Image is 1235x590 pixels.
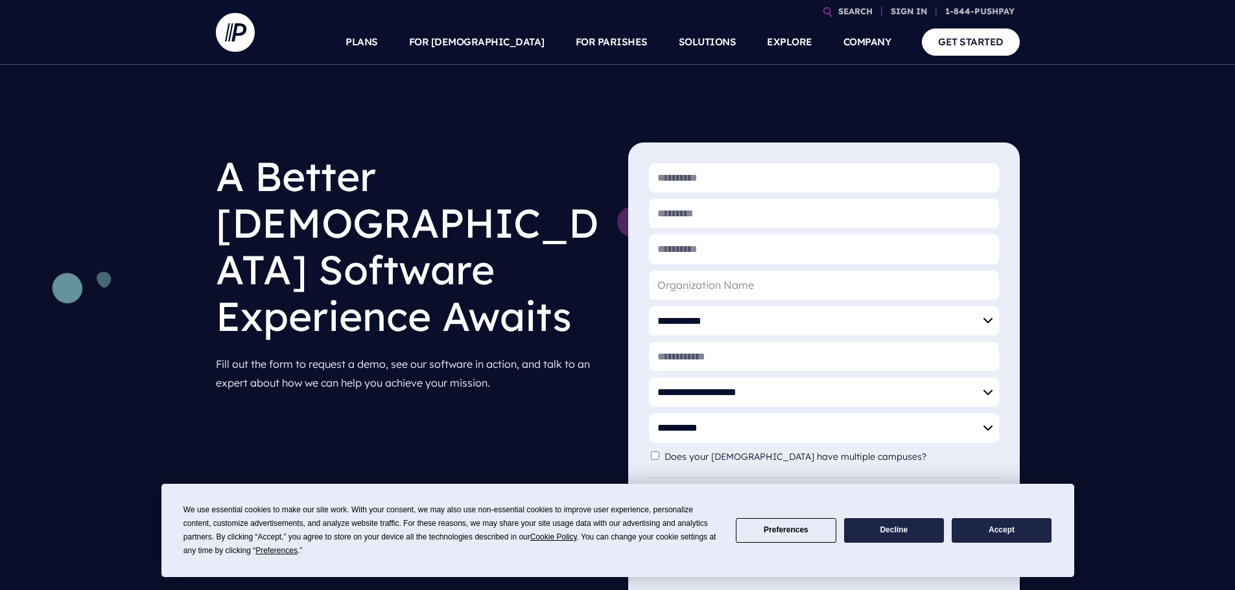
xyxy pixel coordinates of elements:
h1: A Better [DEMOGRAPHIC_DATA] Software Experience Awaits [216,142,607,350]
div: We use essential cookies to make our site work. With your consent, we may also use non-essential ... [183,503,720,558]
div: Cookie Consent Prompt [161,484,1074,577]
a: COMPANY [843,19,891,65]
button: Preferences [736,518,836,543]
a: PLANS [346,19,378,65]
label: Does your [DEMOGRAPHIC_DATA] have multiple campuses? [665,451,933,462]
a: FOR [DEMOGRAPHIC_DATA] [409,19,545,65]
a: FOR PARISHES [576,19,648,65]
span: Preferences [255,546,298,555]
button: Accept [952,518,1052,543]
span: Cookie Policy [530,532,577,541]
button: Decline [844,518,944,543]
a: SOLUTIONS [679,19,736,65]
a: EXPLORE [767,19,812,65]
input: Organization Name [649,271,999,300]
p: Fill out the form to request a demo, see our software in action, and talk to an expert about how ... [216,350,607,398]
a: GET STARTED [922,28,1020,55]
div: By filling out the form you consent to receive information from Pushpay at the email address or t... [649,477,999,518]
